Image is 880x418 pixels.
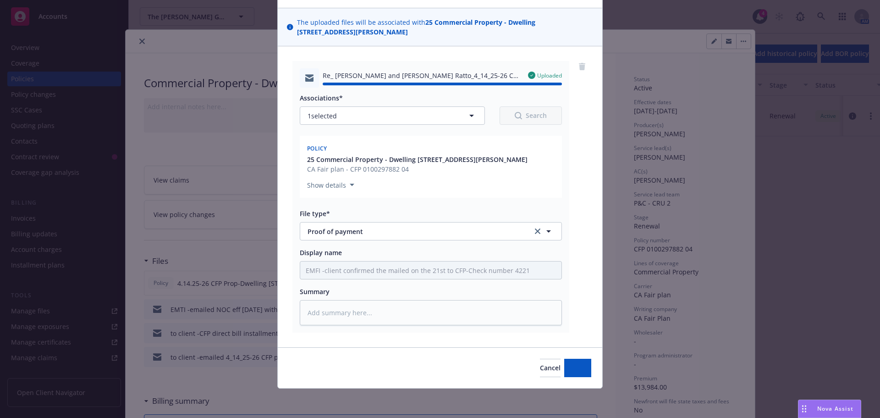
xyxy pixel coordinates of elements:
button: Cancel [540,359,561,377]
button: Nova Assist [798,400,861,418]
input: Add display name here... [300,262,561,279]
div: Drag to move [798,400,810,418]
button: Add files [564,359,591,377]
span: Nova Assist [817,405,853,412]
span: Cancel [540,363,561,372]
span: Add files [564,363,591,372]
span: Summary [300,287,330,296]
